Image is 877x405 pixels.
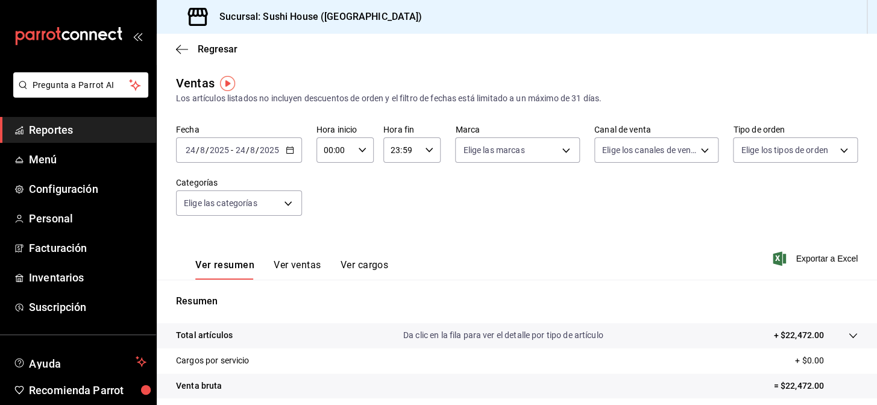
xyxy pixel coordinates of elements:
[29,382,146,398] span: Recomienda Parrot
[29,181,146,197] span: Configuración
[29,122,146,138] span: Reportes
[176,74,215,92] div: Ventas
[29,210,146,227] span: Personal
[176,329,233,342] p: Total artículos
[176,354,250,367] p: Cargos por servicio
[231,145,233,155] span: -
[259,145,280,155] input: ----
[220,76,235,91] img: Tooltip marker
[250,145,256,155] input: --
[341,259,389,280] button: Ver cargos
[209,145,230,155] input: ----
[33,79,130,92] span: Pregunta a Parrot AI
[195,259,388,280] div: navigation tabs
[29,354,131,369] span: Ayuda
[29,299,146,315] span: Suscripción
[234,145,245,155] input: --
[206,145,209,155] span: /
[198,43,237,55] span: Regresar
[133,31,142,41] button: open_drawer_menu
[176,380,222,392] p: Venta bruta
[594,125,719,134] label: Canal de venta
[196,145,200,155] span: /
[733,125,858,134] label: Tipo de orden
[8,87,148,100] a: Pregunta a Parrot AI
[200,145,206,155] input: --
[29,240,146,256] span: Facturación
[741,144,828,156] span: Elige los tipos de orden
[176,294,858,309] p: Resumen
[773,329,824,342] p: + $22,472.00
[383,125,441,134] label: Hora fin
[13,72,148,98] button: Pregunta a Parrot AI
[773,380,858,392] p: = $22,472.00
[274,259,321,280] button: Ver ventas
[29,151,146,168] span: Menú
[316,125,374,134] label: Hora inicio
[403,329,603,342] p: Da clic en la fila para ver el detalle por tipo de artículo
[245,145,249,155] span: /
[256,145,259,155] span: /
[176,43,237,55] button: Regresar
[195,259,254,280] button: Ver resumen
[184,197,257,209] span: Elige las categorías
[455,125,580,134] label: Marca
[176,92,858,105] div: Los artículos listados no incluyen descuentos de orden y el filtro de fechas está limitado a un m...
[210,10,422,24] h3: Sucursal: Sushi House ([GEOGRAPHIC_DATA])
[176,125,302,134] label: Fecha
[775,251,858,266] button: Exportar a Excel
[463,144,524,156] span: Elige las marcas
[185,145,196,155] input: --
[176,178,302,187] label: Categorías
[29,269,146,286] span: Inventarios
[795,354,858,367] p: + $0.00
[602,144,697,156] span: Elige los canales de venta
